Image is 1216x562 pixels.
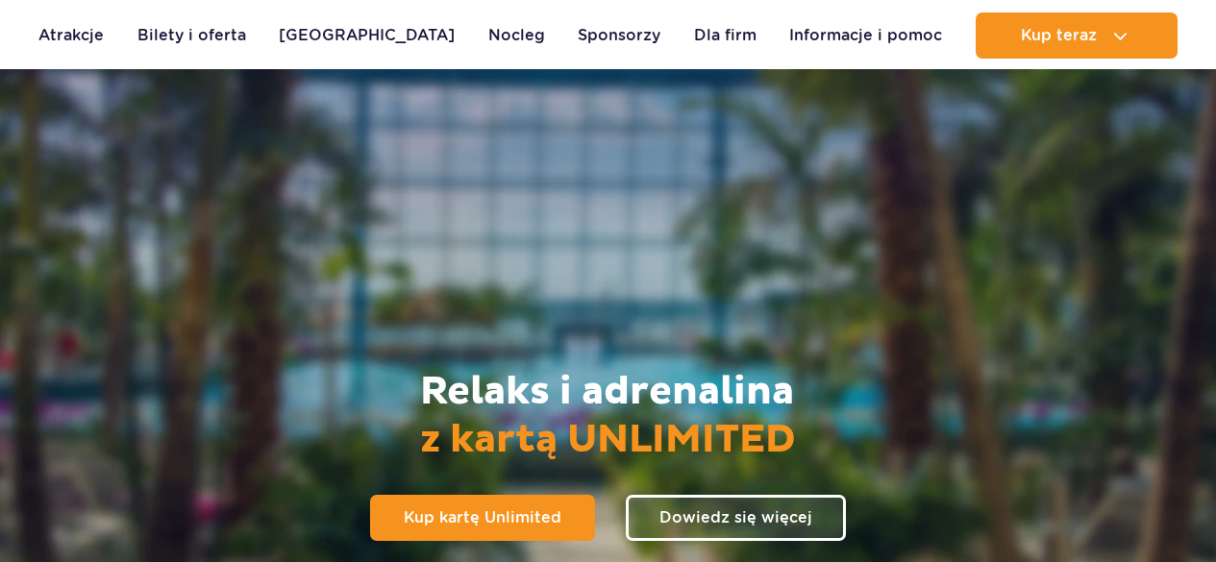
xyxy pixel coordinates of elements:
[279,12,455,59] a: [GEOGRAPHIC_DATA]
[578,12,660,59] a: Sponsorzy
[488,12,545,59] a: Nocleg
[694,12,757,59] a: Dla firm
[420,416,796,464] span: z kartą UNLIMITED
[976,12,1178,59] button: Kup teraz
[420,368,796,464] h2: Relaks i adrenalina
[626,495,846,541] a: Dowiedz się więcej
[38,12,104,59] a: Atrakcje
[789,12,942,59] a: Informacje i pomoc
[137,12,246,59] a: Bilety i oferta
[1021,27,1097,44] span: Kup teraz
[404,510,561,525] span: Kup kartę Unlimited
[370,495,595,541] a: Kup kartę Unlimited
[659,510,812,525] span: Dowiedz się więcej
